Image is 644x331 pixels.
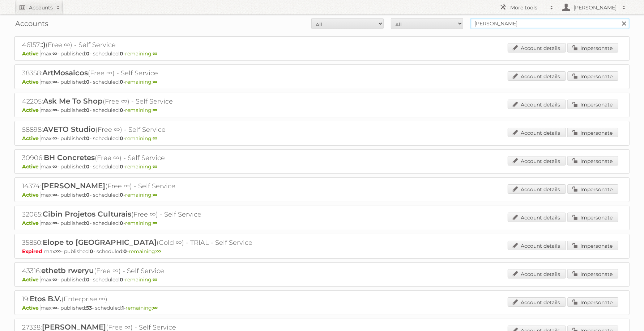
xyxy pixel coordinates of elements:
a: Account details [508,241,566,250]
strong: 0 [120,107,123,113]
strong: 0 [86,107,90,113]
p: max: - published: - scheduled: - [22,192,622,198]
span: ethetb rweryu [41,266,94,275]
strong: ∞ [52,79,57,85]
strong: ∞ [52,305,57,311]
strong: ∞ [153,107,157,113]
a: Impersonate [567,156,618,165]
strong: 0 [90,248,93,255]
span: Active [22,107,40,113]
span: remaining: [125,107,157,113]
h2: More tools [510,4,546,11]
span: AVETO Studio [43,125,95,134]
strong: 0 [86,79,90,85]
strong: ∞ [52,220,57,226]
strong: ∞ [153,192,157,198]
strong: 1 [122,305,124,311]
span: Active [22,50,40,57]
p: max: - published: - scheduled: - [22,107,622,113]
span: BH Concretes [44,153,95,162]
strong: 0 [86,276,90,283]
a: Account details [508,213,566,222]
span: [PERSON_NAME] [41,181,105,190]
h2: 42205: (Free ∞) - Self Service [22,97,275,106]
strong: 0 [86,163,90,170]
strong: 0 [120,79,123,85]
p: max: - published: - scheduled: - [22,248,622,255]
strong: 0 [86,50,90,57]
p: max: - published: - scheduled: - [22,135,622,142]
p: max: - published: - scheduled: - [22,79,622,85]
strong: ∞ [153,163,157,170]
span: Expired [22,248,44,255]
span: Active [22,305,40,311]
a: Impersonate [567,297,618,307]
h2: 43316: (Free ∞) - Self Service [22,266,275,276]
strong: ∞ [52,276,57,283]
span: Active [22,276,40,283]
h2: 38358: (Free ∞) - Self Service [22,68,275,78]
strong: 0 [120,135,123,142]
strong: ∞ [153,276,157,283]
span: remaining: [129,248,161,255]
strong: ∞ [56,248,61,255]
h2: [PERSON_NAME] [572,4,619,11]
a: Account details [508,128,566,137]
strong: ∞ [153,220,157,226]
strong: 0 [86,192,90,198]
strong: ∞ [52,135,57,142]
span: Etos B.V. [30,294,61,303]
a: Account details [508,184,566,194]
p: max: - published: - scheduled: - [22,276,622,283]
strong: ∞ [153,79,157,85]
span: Ask Me To Shop [43,97,103,105]
strong: 0 [120,163,123,170]
h2: Accounts [29,4,53,11]
strong: ∞ [153,135,157,142]
a: Account details [508,297,566,307]
a: Account details [508,43,566,53]
strong: 0 [120,220,123,226]
a: Impersonate [567,241,618,250]
strong: ∞ [52,163,57,170]
span: remaining: [125,192,157,198]
span: remaining: [125,163,157,170]
span: Active [22,135,40,142]
h2: 30906: (Free ∞) - Self Service [22,153,275,163]
strong: ∞ [156,248,161,255]
h2: 32065: (Free ∞) - Self Service [22,210,275,219]
strong: 0 [123,248,127,255]
a: Impersonate [567,184,618,194]
h2: 35850: (Gold ∞) - TRIAL - Self Service [22,238,275,247]
a: Account details [508,100,566,109]
strong: 53 [86,305,92,311]
p: max: - published: - scheduled: - [22,50,622,57]
strong: 0 [120,276,123,283]
span: Cibin Projetos Culturais [43,210,131,218]
span: Active [22,163,40,170]
a: Impersonate [567,128,618,137]
span: remaining: [125,135,157,142]
strong: 0 [120,192,123,198]
span: Active [22,220,40,226]
strong: ∞ [153,50,157,57]
p: max: - published: - scheduled: - [22,163,622,170]
strong: 0 [86,135,90,142]
p: max: - published: - scheduled: - [22,305,622,311]
a: Account details [508,156,566,165]
strong: ∞ [52,50,57,57]
a: Account details [508,71,566,81]
span: ArtMosaicos [42,68,88,77]
a: Impersonate [567,71,618,81]
span: Active [22,192,40,198]
strong: ∞ [52,192,57,198]
a: Impersonate [567,43,618,53]
a: Impersonate [567,269,618,278]
h2: 19: (Enterprise ∞) [22,294,275,304]
span: Active [22,79,40,85]
p: max: - published: - scheduled: - [22,220,622,226]
h2: 58898: (Free ∞) - Self Service [22,125,275,134]
span: Elope to [GEOGRAPHIC_DATA] [43,238,157,247]
a: Impersonate [567,213,618,222]
strong: ∞ [52,107,57,113]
